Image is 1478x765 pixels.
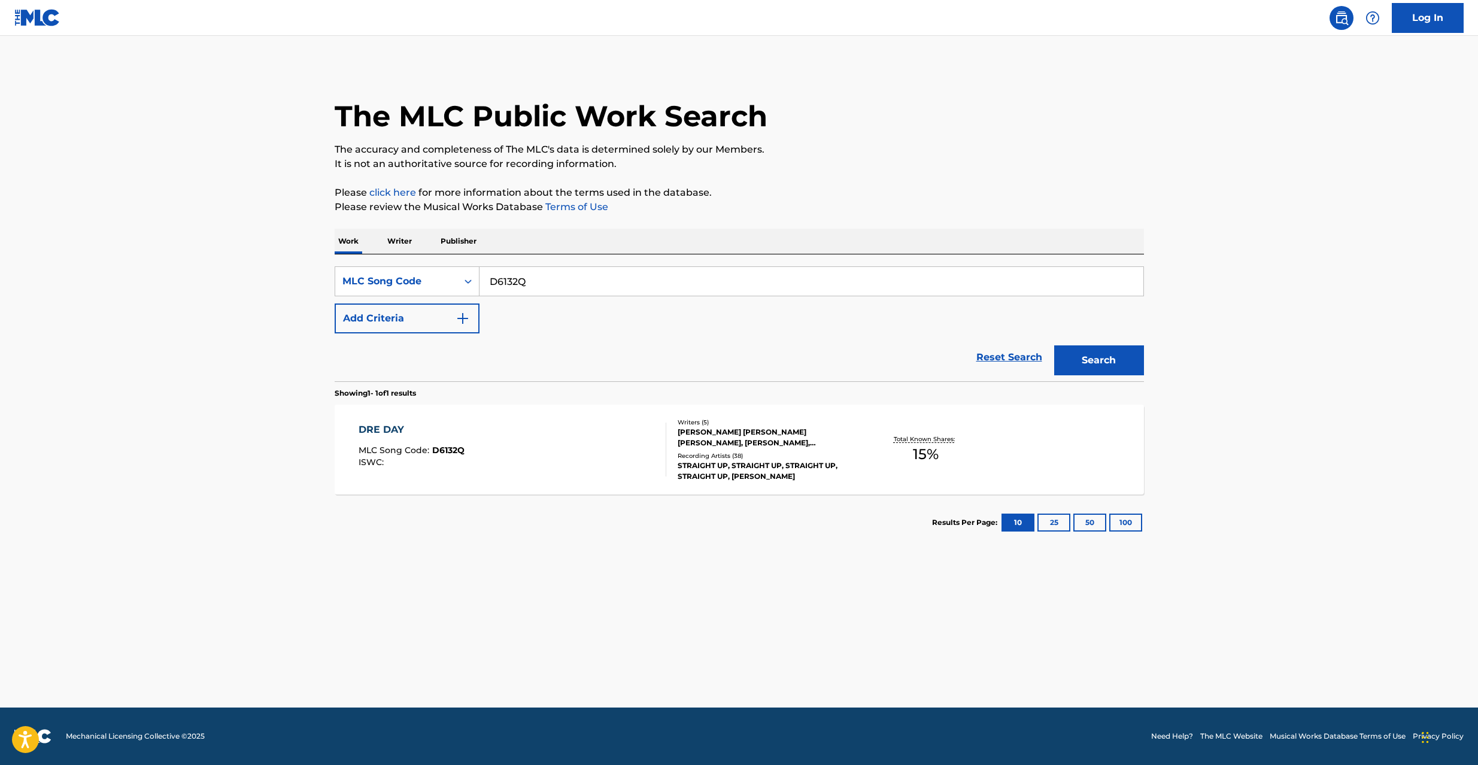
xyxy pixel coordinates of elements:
[1037,514,1070,532] button: 25
[335,303,479,333] button: Add Criteria
[1109,514,1142,532] button: 100
[1200,731,1262,742] a: The MLC Website
[335,405,1144,494] a: DRE DAYMLC Song Code:D6132QISWC:Writers (5)[PERSON_NAME] [PERSON_NAME] [PERSON_NAME], [PERSON_NAM...
[342,274,450,289] div: MLC Song Code
[335,388,416,399] p: Showing 1 - 1 of 1 results
[335,186,1144,200] p: Please for more information about the terms used in the database.
[359,423,465,437] div: DRE DAY
[1392,3,1464,33] a: Log In
[437,229,480,254] p: Publisher
[456,311,470,326] img: 9d2ae6d4665cec9f34b9.svg
[1334,11,1349,25] img: search
[1365,11,1380,25] img: help
[335,200,1144,214] p: Please review the Musical Works Database
[14,729,51,743] img: logo
[970,344,1048,371] a: Reset Search
[14,9,60,26] img: MLC Logo
[335,157,1144,171] p: It is not an authoritative source for recording information.
[335,229,362,254] p: Work
[1422,720,1429,755] div: Drag
[335,98,767,134] h1: The MLC Public Work Search
[384,229,415,254] p: Writer
[359,457,387,467] span: ISWC :
[1413,731,1464,742] a: Privacy Policy
[913,444,939,465] span: 15 %
[932,517,1000,528] p: Results Per Page:
[1418,708,1478,765] iframe: Chat Widget
[359,445,432,456] span: MLC Song Code :
[678,418,858,427] div: Writers ( 5 )
[66,731,205,742] span: Mechanical Licensing Collective © 2025
[335,266,1144,381] form: Search Form
[678,460,858,482] div: STRAIGHT UP, STRAIGHT UP, STRAIGHT UP, STRAIGHT UP, [PERSON_NAME]
[543,201,608,212] a: Terms of Use
[1270,731,1406,742] a: Musical Works Database Terms of Use
[678,427,858,448] div: [PERSON_NAME] [PERSON_NAME] [PERSON_NAME], [PERSON_NAME], [PERSON_NAME] [PERSON_NAME] [PERSON_NAME]
[1330,6,1353,30] a: Public Search
[1151,731,1193,742] a: Need Help?
[1001,514,1034,532] button: 10
[1361,6,1385,30] div: Help
[678,451,858,460] div: Recording Artists ( 38 )
[432,445,465,456] span: D6132Q
[335,142,1144,157] p: The accuracy and completeness of The MLC's data is determined solely by our Members.
[894,435,958,444] p: Total Known Shares:
[369,187,416,198] a: click here
[1073,514,1106,532] button: 50
[1054,345,1144,375] button: Search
